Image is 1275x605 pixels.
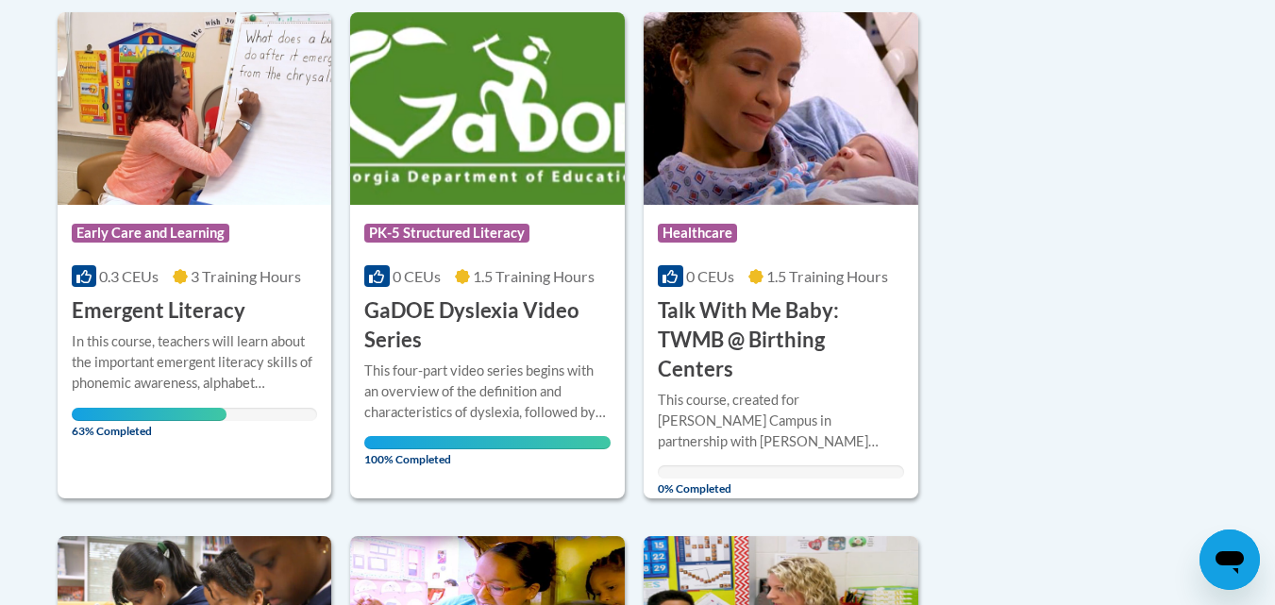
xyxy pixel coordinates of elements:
a: Course LogoEarly Care and Learning0.3 CEUs3 Training Hours Emergent LiteracyIn this course, teach... [58,12,332,498]
img: Course Logo [350,12,625,205]
div: Your progress [72,408,226,421]
h3: Emergent Literacy [72,296,245,326]
h3: GaDOE Dyslexia Video Series [364,296,611,355]
span: 1.5 Training Hours [766,267,888,285]
span: Healthcare [658,224,737,243]
a: Course LogoHealthcare0 CEUs1.5 Training Hours Talk With Me Baby: TWMB @ Birthing CentersThis cour... [644,12,918,498]
div: This four-part video series begins with an overview of the definition and characteristics of dysl... [364,361,611,423]
span: 0.3 CEUs [99,267,159,285]
img: Course Logo [58,12,332,205]
span: PK-5 Structured Literacy [364,224,529,243]
span: 100% Completed [364,436,611,466]
iframe: Button to launch messaging window [1200,529,1260,590]
span: Early Care and Learning [72,224,229,243]
span: 0 CEUs [686,267,734,285]
a: Course LogoPK-5 Structured Literacy0 CEUs1.5 Training Hours GaDOE Dyslexia Video SeriesThis four-... [350,12,625,498]
div: Your progress [364,436,611,449]
span: 0 CEUs [393,267,441,285]
span: 1.5 Training Hours [473,267,595,285]
div: In this course, teachers will learn about the important emergent literacy skills of phonemic awar... [72,331,318,394]
img: Course Logo [644,12,918,205]
div: This course, created for [PERSON_NAME] Campus in partnership with [PERSON_NAME] Hospital in [GEOG... [658,390,904,452]
span: 63% Completed [72,408,226,438]
span: 3 Training Hours [191,267,301,285]
h3: Talk With Me Baby: TWMB @ Birthing Centers [658,296,904,383]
